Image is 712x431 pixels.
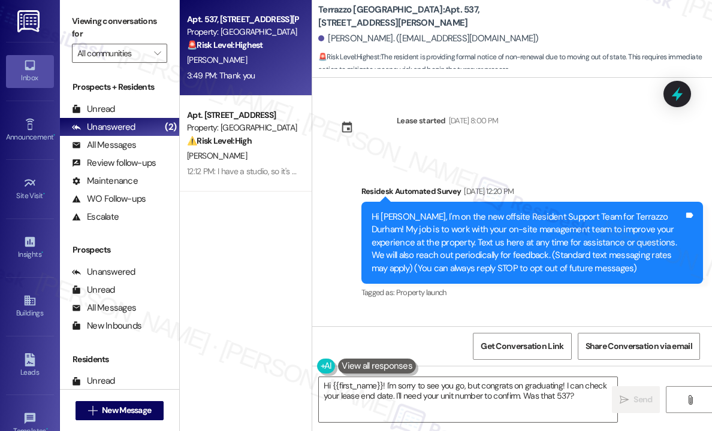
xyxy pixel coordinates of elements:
span: Send [633,393,652,406]
div: Lease started [397,114,446,127]
div: 3:49 PM: Thank you [187,70,255,81]
span: • [53,131,55,139]
div: WO Follow-ups [72,193,146,205]
div: Residents [60,353,179,366]
i:  [154,48,161,58]
div: Apt. [STREET_ADDRESS] [187,109,298,122]
div: 12:12 PM: I have a studio, so it's the back wall window grouping; the window on the right. There ... [187,166,633,177]
div: Review follow-ups [72,157,156,169]
input: All communities [77,44,148,63]
span: [PERSON_NAME] [187,54,247,65]
div: Residesk Automated Survey [361,185,703,202]
span: : The resident is providing formal notice of non-renewal due to moving out of state. This require... [318,51,712,77]
a: Leads [6,350,54,382]
span: New Message [102,404,151,417]
button: New Message [76,401,164,420]
button: Share Conversation via email [578,333,700,360]
i:  [88,406,97,415]
div: Prospects + Residents [60,81,179,93]
div: Unanswered [72,266,135,278]
span: [PERSON_NAME] [187,150,247,161]
span: • [43,190,45,198]
div: Unread [72,375,115,387]
div: All Messages [72,139,136,151]
div: Apt. 537, [STREET_ADDRESS][PERSON_NAME] [187,13,298,26]
div: Unanswered [72,121,135,133]
div: Unread [72,284,115,296]
div: [DATE] 12:20 PM [461,185,514,198]
div: Unread [72,103,115,116]
strong: 🚨 Risk Level: Highest [318,52,380,62]
a: Inbox [6,55,54,87]
div: Property: [GEOGRAPHIC_DATA] [187,122,298,134]
textarea: Hi {{first_name}}! I'm sorry to see you go, but congrats on graduating! I can check your lease en... [319,377,617,422]
span: Share Conversation via email [586,340,692,353]
a: Insights • [6,232,54,264]
span: Property launch [396,287,446,298]
strong: 🚨 Risk Level: Highest [187,40,263,50]
strong: ⚠️ Risk Level: High [187,135,252,146]
b: Terrazzo [GEOGRAPHIC_DATA]: Apt. 537, [STREET_ADDRESS][PERSON_NAME] [318,4,558,29]
a: Buildings [6,290,54,323]
div: Property: [GEOGRAPHIC_DATA] [187,26,298,38]
div: [PERSON_NAME]. ([EMAIL_ADDRESS][DOMAIN_NAME]) [318,32,539,45]
i:  [686,395,695,405]
i:  [620,395,629,405]
span: Get Conversation Link [481,340,563,353]
div: All Messages [72,302,136,314]
img: ResiDesk Logo [17,10,42,32]
div: New Inbounds [72,320,141,332]
a: Site Visit • [6,173,54,205]
div: [DATE] 8:00 PM [446,114,499,127]
div: Tagged as: [361,284,703,301]
div: Maintenance [72,175,138,187]
button: Send [612,386,660,413]
div: Escalate [72,211,119,223]
div: (2) [162,118,179,136]
button: Get Conversation Link [473,333,571,360]
div: Prospects [60,244,179,256]
span: • [41,248,43,257]
div: Hi [PERSON_NAME], I'm on the new offsite Resident Support Team for Terrazzo Durham! My job is to ... [372,211,684,275]
label: Viewing conversations for [72,12,167,44]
